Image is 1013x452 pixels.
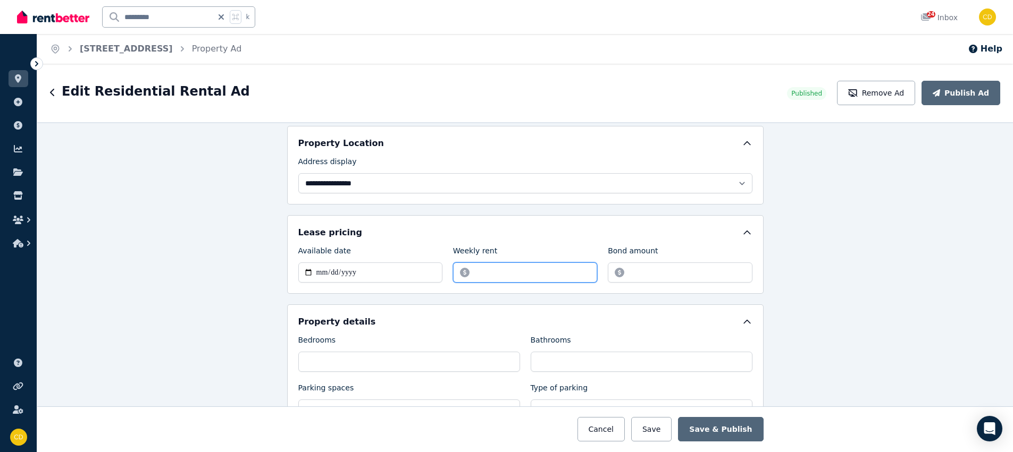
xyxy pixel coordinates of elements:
label: Bond amount [608,245,658,260]
img: RentBetter [17,9,89,25]
label: Bedrooms [298,335,336,349]
div: Open Intercom Messenger [977,416,1002,441]
h5: Property details [298,315,376,328]
button: Publish Ad [922,81,1000,105]
label: Type of parking [531,382,588,397]
h1: Edit Residential Rental Ad [62,83,250,100]
span: Published [791,89,822,98]
nav: Breadcrumb [37,34,254,64]
label: Parking spaces [298,382,354,397]
img: Chris Dimitropoulos [10,429,27,446]
button: Save [631,417,672,441]
h5: Lease pricing [298,226,362,239]
span: 24 [927,11,935,18]
a: Property Ad [192,44,242,54]
button: Remove Ad [837,81,915,105]
label: Weekly rent [453,245,497,260]
img: Chris Dimitropoulos [979,8,996,25]
label: Available date [298,245,351,260]
button: Cancel [577,417,624,441]
span: k [246,13,249,21]
label: Address display [298,156,357,171]
h5: Property Location [298,137,384,150]
label: Bathrooms [531,335,571,349]
button: Save & Publish [678,417,763,441]
a: [STREET_ADDRESS] [80,44,173,54]
button: Help [968,42,1002,55]
div: Inbox [920,12,958,23]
